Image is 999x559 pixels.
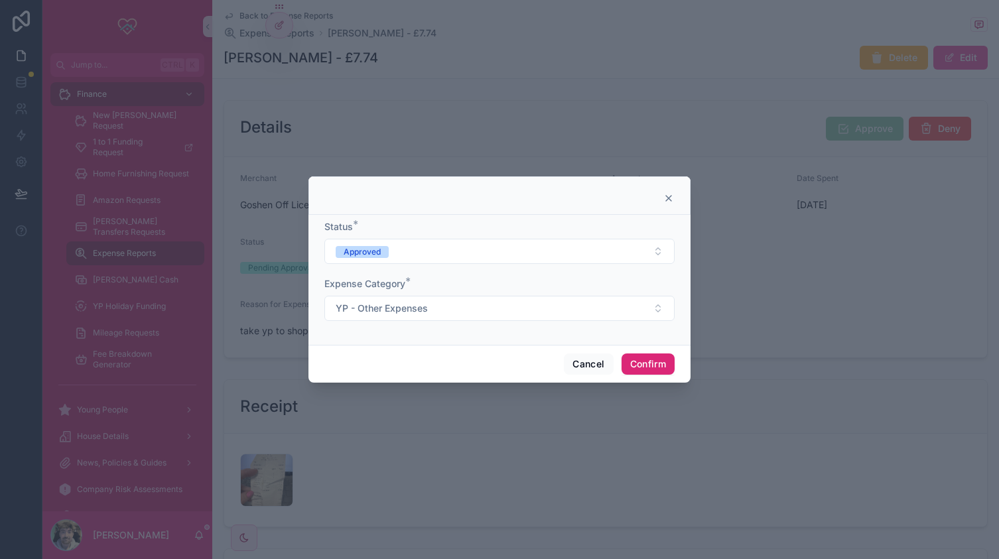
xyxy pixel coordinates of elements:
[324,239,675,264] button: Select Button
[324,278,405,289] span: Expense Category
[324,221,353,232] span: Status
[336,302,428,315] span: YP - Other Expenses
[564,353,613,375] button: Cancel
[344,246,381,258] div: Approved
[324,296,675,321] button: Select Button
[622,353,675,375] button: Confirm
